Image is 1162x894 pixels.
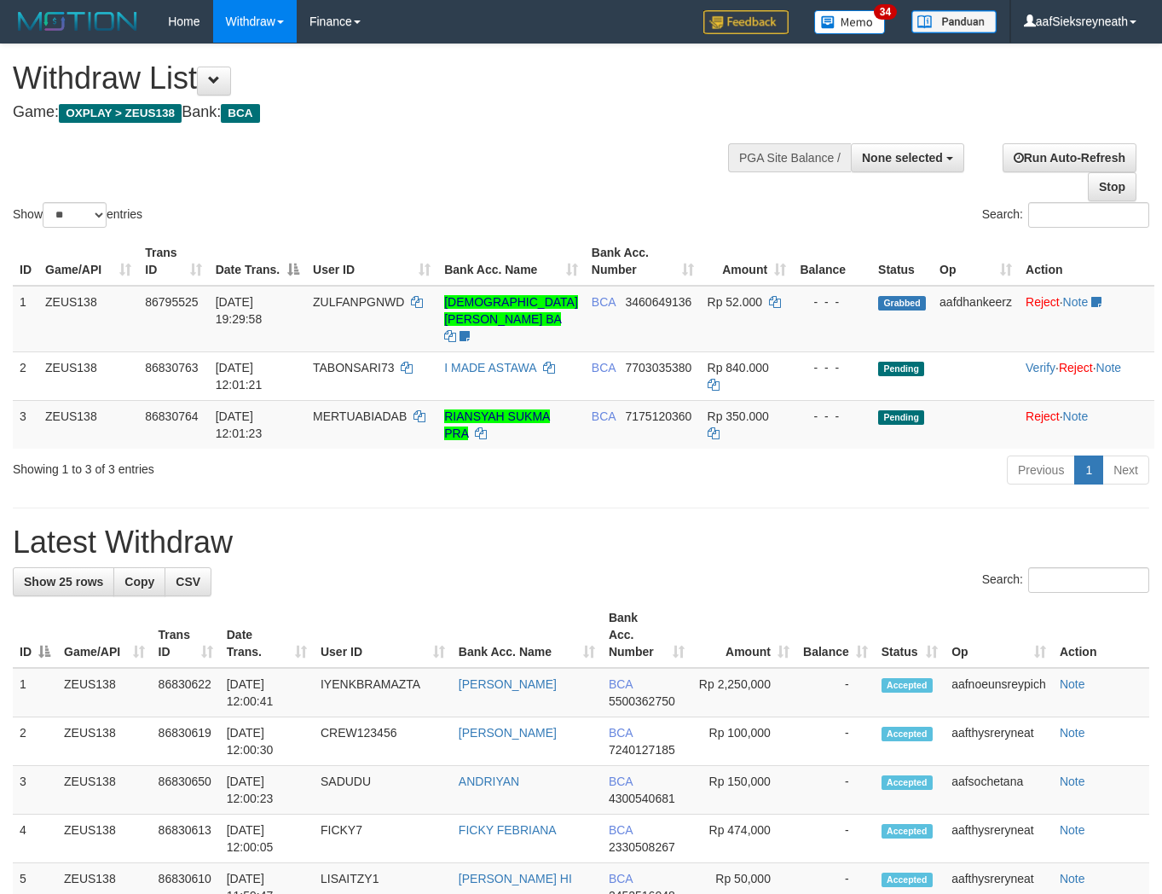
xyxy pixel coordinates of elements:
[1053,602,1149,668] th: Action
[708,409,769,423] span: Rp 350.000
[882,824,933,839] span: Accepted
[452,602,602,668] th: Bank Acc. Name: activate to sort column ascending
[1019,351,1154,400] td: · ·
[444,295,578,326] a: [DEMOGRAPHIC_DATA][PERSON_NAME] BA
[220,717,314,766] td: [DATE] 12:00:30
[1074,456,1103,485] a: 1
[1007,456,1075,485] a: Previous
[982,202,1149,228] label: Search:
[701,237,794,286] th: Amount: activate to sort column ascending
[793,237,871,286] th: Balance
[708,295,763,309] span: Rp 52.000
[878,296,926,311] span: Grabbed
[459,872,572,885] a: [PERSON_NAME] HI
[13,351,38,400] td: 2
[585,237,701,286] th: Bank Acc. Number: activate to sort column ascending
[314,668,452,717] td: IYENKBRAMAZTA
[945,668,1053,717] td: aafnoeunsreypich
[1063,295,1089,309] a: Note
[176,575,200,589] span: CSV
[1019,400,1154,449] td: ·
[609,677,633,691] span: BCA
[145,409,198,423] span: 86830764
[13,9,142,34] img: MOTION_logo.png
[626,361,692,374] span: Copy 7703035380 to clipboard
[13,61,758,96] h1: Withdraw List
[313,361,394,374] span: TABONSARI73
[13,104,758,121] h4: Game: Bank:
[38,286,138,352] td: ZEUS138
[862,151,943,165] span: None selected
[459,775,519,788] a: ANDRIYAN
[626,409,692,423] span: Copy 7175120360 to clipboard
[57,815,152,863] td: ZEUS138
[209,237,306,286] th: Date Trans.: activate to sort column descending
[1026,409,1060,423] a: Reject
[609,823,633,837] span: BCA
[145,361,198,374] span: 86830763
[874,4,897,20] span: 34
[609,694,675,708] span: Copy 5500362750 to clipboard
[220,766,314,815] td: [DATE] 12:00:23
[609,792,675,805] span: Copy 4300540681 to clipboard
[609,775,633,788] span: BCA
[796,668,875,717] td: -
[221,104,259,123] span: BCA
[871,237,933,286] th: Status
[13,668,57,717] td: 1
[592,295,616,309] span: BCA
[216,295,263,326] span: [DATE] 19:29:58
[796,815,875,863] td: -
[437,237,585,286] th: Bank Acc. Name: activate to sort column ascending
[1026,295,1060,309] a: Reject
[138,237,208,286] th: Trans ID: activate to sort column ascending
[796,766,875,815] td: -
[728,143,851,172] div: PGA Site Balance /
[945,815,1053,863] td: aafthysreryneat
[1060,726,1085,740] a: Note
[945,717,1053,766] td: aafthysreryneat
[945,766,1053,815] td: aafsochetana
[220,815,314,863] td: [DATE] 12:00:05
[1060,677,1085,691] a: Note
[1102,456,1149,485] a: Next
[145,295,198,309] span: 86795525
[314,815,452,863] td: FICKY7
[152,602,220,668] th: Trans ID: activate to sort column ascending
[691,766,796,815] td: Rp 150,000
[59,104,182,123] span: OXPLAY > ZEUS138
[1088,172,1136,201] a: Stop
[459,726,557,740] a: [PERSON_NAME]
[814,10,886,34] img: Button%20Memo.svg
[13,815,57,863] td: 4
[152,766,220,815] td: 86830650
[1060,775,1085,788] a: Note
[152,815,220,863] td: 86830613
[708,361,769,374] span: Rp 840.000
[703,10,789,34] img: Feedback.jpg
[592,409,616,423] span: BCA
[691,815,796,863] td: Rp 474,000
[13,717,57,766] td: 2
[57,668,152,717] td: ZEUS138
[13,237,38,286] th: ID
[444,409,550,440] a: RIANSYAH SUKMA PRA
[13,766,57,815] td: 3
[313,295,404,309] span: ZULFANPGNWD
[216,361,263,392] span: [DATE] 12:01:21
[314,766,452,815] td: SADUDU
[800,408,864,425] div: - - -
[13,525,1149,560] h1: Latest Withdraw
[313,409,407,423] span: MERTUABIADAB
[592,361,616,374] span: BCA
[57,766,152,815] td: ZEUS138
[1003,143,1136,172] a: Run Auto-Refresh
[882,775,933,790] span: Accepted
[1028,567,1149,593] input: Search:
[609,743,675,757] span: Copy 7240127185 to clipboard
[933,237,1019,286] th: Op: activate to sort column ascending
[1019,237,1154,286] th: Action
[878,362,924,376] span: Pending
[13,454,471,478] div: Showing 1 to 3 of 3 entries
[851,143,964,172] button: None selected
